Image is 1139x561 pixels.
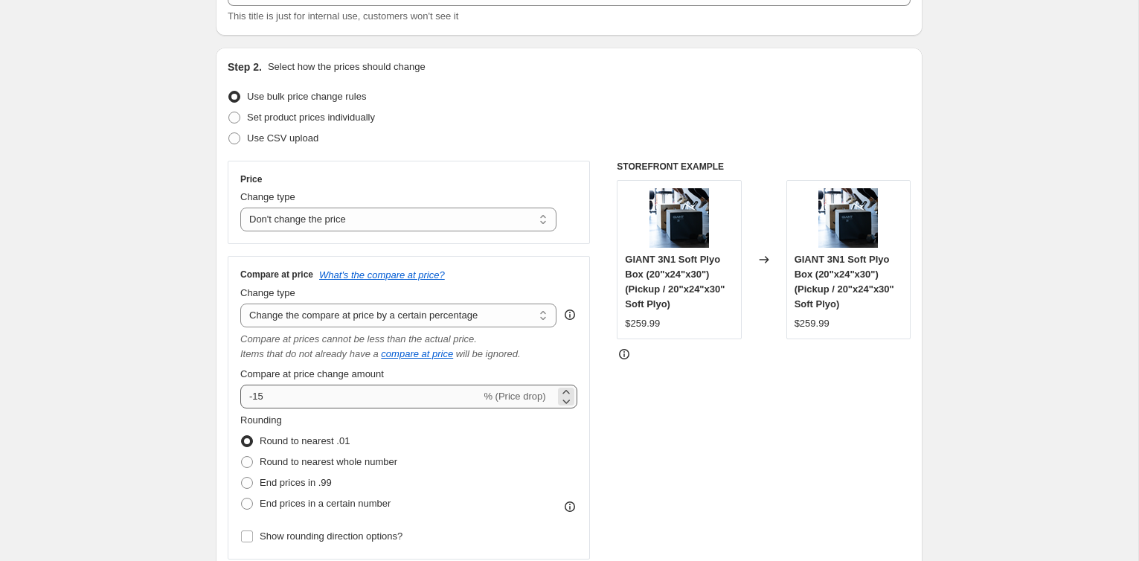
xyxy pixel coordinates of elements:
input: -15 [240,385,481,408]
h2: Step 2. [228,60,262,74]
div: $259.99 [625,316,660,331]
img: ScreenShot2024-02-21at4.52.36PM_80x.png [649,188,709,248]
span: Round to nearest .01 [260,435,350,446]
span: GIANT 3N1 Soft Plyo Box (20"x24"x30") (Pickup / 20"x24"x30" Soft Plyo) [625,254,725,310]
button: What's the compare at price? [319,269,445,280]
span: End prices in .99 [260,477,332,488]
span: Show rounding direction options? [260,530,402,542]
span: Set product prices individually [247,112,375,123]
div: $259.99 [795,316,830,331]
i: Items that do not already have a [240,348,379,359]
span: Change type [240,191,295,202]
i: will be ignored. [456,348,521,359]
div: help [562,307,577,322]
span: End prices in a certain number [260,498,391,509]
span: Change type [240,287,295,298]
span: Use bulk price change rules [247,91,366,102]
img: ScreenShot2024-02-21at4.52.36PM_80x.png [818,188,878,248]
span: Use CSV upload [247,132,318,144]
h3: Price [240,173,262,185]
button: compare at price [381,348,453,359]
span: This title is just for internal use, customers won't see it [228,10,458,22]
h3: Compare at price [240,269,313,280]
h6: STOREFRONT EXAMPLE [617,161,911,173]
span: Compare at price change amount [240,368,384,379]
p: Select how the prices should change [268,60,426,74]
span: % (Price drop) [484,391,545,402]
i: Compare at prices cannot be less than the actual price. [240,333,477,344]
span: Round to nearest whole number [260,456,397,467]
span: Rounding [240,414,282,426]
span: GIANT 3N1 Soft Plyo Box (20"x24"x30") (Pickup / 20"x24"x30" Soft Plyo) [795,254,894,310]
